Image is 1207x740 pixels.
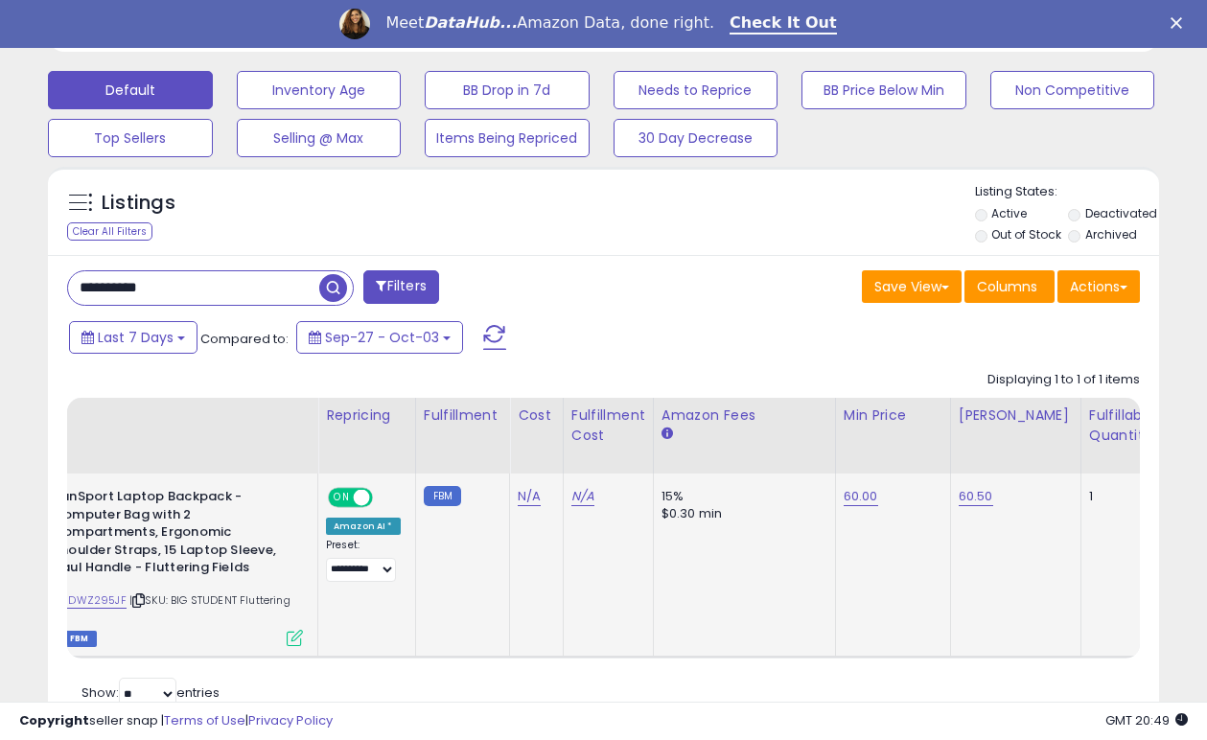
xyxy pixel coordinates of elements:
[69,321,197,354] button: Last 7 Days
[248,711,333,729] a: Privacy Policy
[425,71,590,109] button: BB Drop in 7d
[102,190,175,217] h5: Listings
[977,277,1037,296] span: Columns
[959,405,1073,426] div: [PERSON_NAME]
[53,488,286,582] b: JanSport Laptop Backpack - Computer Bag with 2 Compartments, Ergonomic Shoulder Straps, 15 Laptop...
[370,490,401,506] span: OFF
[959,487,993,506] a: 60.50
[11,405,310,426] div: Title
[571,487,594,506] a: N/A
[1105,711,1188,729] span: 2025-10-11 20:49 GMT
[1171,17,1190,29] div: Close
[975,183,1159,201] p: Listing States:
[424,405,501,426] div: Fulfillment
[325,328,439,347] span: Sep-27 - Oct-03
[15,592,290,621] span: | SKU: BIG STUDENT Fluttering finds
[98,328,174,347] span: Last 7 Days
[518,487,541,506] a: N/A
[614,71,778,109] button: Needs to Reprice
[326,405,407,426] div: Repricing
[385,13,714,33] div: Meet Amazon Data, done right.
[296,321,463,354] button: Sep-27 - Oct-03
[662,505,821,522] div: $0.30 min
[1089,405,1155,446] div: Fulfillable Quantity
[339,9,370,39] img: Profile image for Georgie
[326,539,401,582] div: Preset:
[55,592,127,609] a: B0DWZ295JF
[326,518,401,535] div: Amazon AI *
[81,683,220,702] span: Show: entries
[62,631,97,647] span: FBM
[48,119,213,157] button: Top Sellers
[862,270,962,303] button: Save View
[363,270,438,304] button: Filters
[200,330,289,348] span: Compared to:
[330,490,354,506] span: ON
[1057,270,1140,303] button: Actions
[730,13,837,35] a: Check It Out
[518,405,555,426] div: Cost
[662,488,821,505] div: 15%
[991,226,1061,243] label: Out of Stock
[987,371,1140,389] div: Displaying 1 to 1 of 1 items
[19,711,89,729] strong: Copyright
[424,486,461,506] small: FBM
[571,405,645,446] div: Fulfillment Cost
[990,71,1155,109] button: Non Competitive
[844,405,942,426] div: Min Price
[1089,488,1149,505] div: 1
[425,119,590,157] button: Items Being Repriced
[662,426,673,443] small: Amazon Fees.
[1085,226,1137,243] label: Archived
[964,270,1055,303] button: Columns
[614,119,778,157] button: 30 Day Decrease
[801,71,966,109] button: BB Price Below Min
[237,71,402,109] button: Inventory Age
[237,119,402,157] button: Selling @ Max
[424,13,517,32] i: DataHub...
[67,222,152,241] div: Clear All Filters
[48,71,213,109] button: Default
[1085,205,1157,221] label: Deactivated
[662,405,827,426] div: Amazon Fees
[844,487,878,506] a: 60.00
[991,205,1027,221] label: Active
[164,711,245,729] a: Terms of Use
[19,712,333,730] div: seller snap | |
